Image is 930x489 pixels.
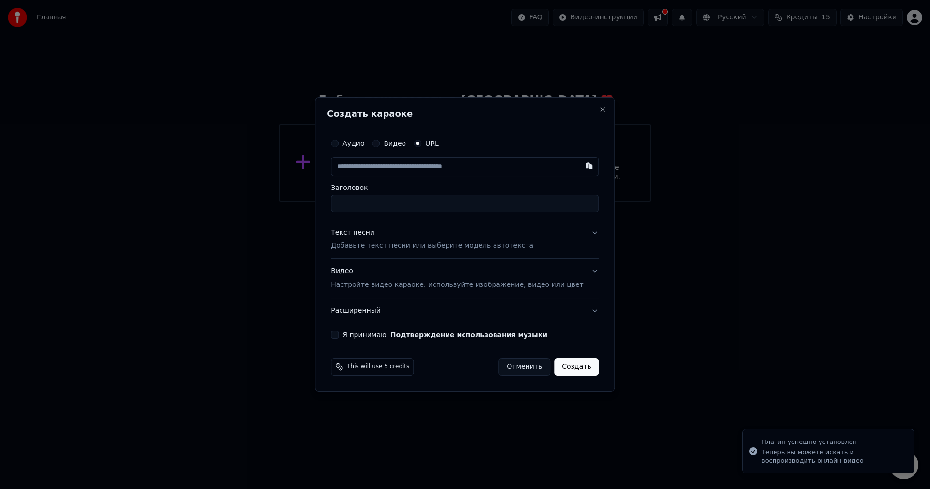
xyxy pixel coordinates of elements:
p: Настройте видео караоке: используйте изображение, видео или цвет [331,280,583,290]
button: Текст песниДобавьте текст песни или выберите модель автотекста [331,220,599,259]
p: Добавьте текст песни или выберите модель автотекста [331,241,533,251]
button: Отменить [498,358,550,376]
span: This will use 5 credits [347,363,409,371]
button: Расширенный [331,298,599,323]
h2: Создать караоке [327,110,603,118]
button: Создать [554,358,599,376]
label: URL [425,140,439,147]
label: Аудио [342,140,364,147]
label: Видео [384,140,406,147]
button: ВидеоНастройте видео караоке: используйте изображение, видео или цвет [331,259,599,298]
div: Видео [331,267,583,290]
button: Я принимаю [390,331,547,338]
div: Текст песни [331,228,374,237]
label: Заголовок [331,184,599,191]
label: Я принимаю [342,331,547,338]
